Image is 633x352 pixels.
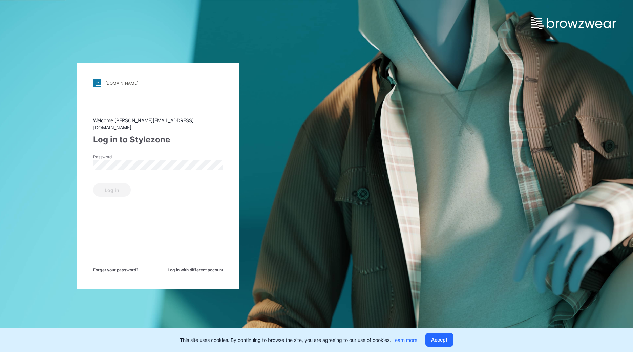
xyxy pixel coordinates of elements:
button: Accept [425,333,453,347]
p: This site uses cookies. By continuing to browse the site, you are agreeing to our use of cookies. [180,336,417,344]
span: Forget your password? [93,267,139,273]
div: Log in to Stylezone [93,134,223,146]
label: Password [93,154,141,160]
a: Learn more [392,337,417,343]
a: [DOMAIN_NAME] [93,79,223,87]
img: stylezone-logo.562084cfcfab977791bfbf7441f1a819.svg [93,79,101,87]
div: [DOMAIN_NAME] [105,81,138,86]
div: Welcome [PERSON_NAME][EMAIL_ADDRESS][DOMAIN_NAME] [93,117,223,131]
img: browzwear-logo.e42bd6dac1945053ebaf764b6aa21510.svg [531,17,616,29]
span: Log in with different account [168,267,223,273]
